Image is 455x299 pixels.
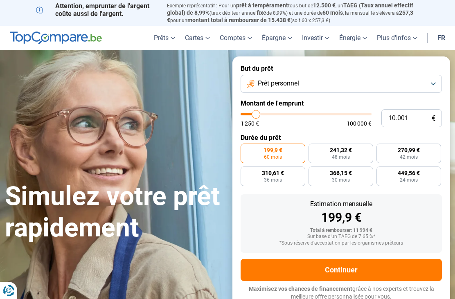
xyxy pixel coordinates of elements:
span: montant total à rembourser de 15.438 € [187,17,291,23]
button: Continuer [241,259,442,281]
span: 241,32 € [330,147,352,153]
span: 257,3 € [167,9,413,23]
a: fr [432,26,450,50]
div: *Sous réserve d'acceptation par les organismes prêteurs [247,241,435,246]
a: Énergie [334,26,372,50]
span: 199,9 € [264,147,282,153]
h1: Simulez votre prêt rapidement [5,181,223,244]
span: 310,61 € [262,170,284,176]
span: 48 mois [332,155,350,160]
span: 30 mois [332,178,350,182]
span: Maximisez vos chances de financement [249,286,352,292]
span: 36 mois [264,178,282,182]
span: Prêt personnel [258,79,299,88]
img: TopCompare [10,31,102,45]
a: Investir [297,26,334,50]
button: Prêt personnel [241,75,442,93]
span: fixe [257,9,266,16]
span: 100 000 € [347,121,372,126]
label: Montant de l'emprunt [241,99,442,107]
div: Total à rembourser: 11 994 € [247,228,435,234]
span: 270,99 € [398,147,420,153]
p: Exemple représentatif : Pour un tous but de , un (taux débiteur annuel de 8,99%) et une durée de ... [167,2,419,24]
a: Épargne [257,26,297,50]
label: Durée du prêt [241,134,442,142]
span: 12.500 € [313,2,336,9]
a: Cartes [180,26,215,50]
span: 1 250 € [241,121,259,126]
span: 60 mois [264,155,282,160]
a: Comptes [215,26,257,50]
span: prêt à tempérament [236,2,288,9]
div: Estimation mensuelle [247,201,435,207]
span: TAEG (Taux annuel effectif global) de 8,99% [167,2,413,16]
span: 42 mois [400,155,418,160]
span: 60 mois [322,9,343,16]
span: 449,56 € [398,170,420,176]
span: 366,15 € [330,170,352,176]
a: Plus d'infos [372,26,422,50]
div: 199,9 € [247,211,435,224]
div: Sur base d'un TAEG de 7.65 %* [247,234,435,240]
p: Attention, emprunter de l'argent coûte aussi de l'argent. [36,2,157,18]
span: 24 mois [400,178,418,182]
span: € [432,115,435,122]
label: But du prêt [241,65,442,72]
a: Prêts [149,26,180,50]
